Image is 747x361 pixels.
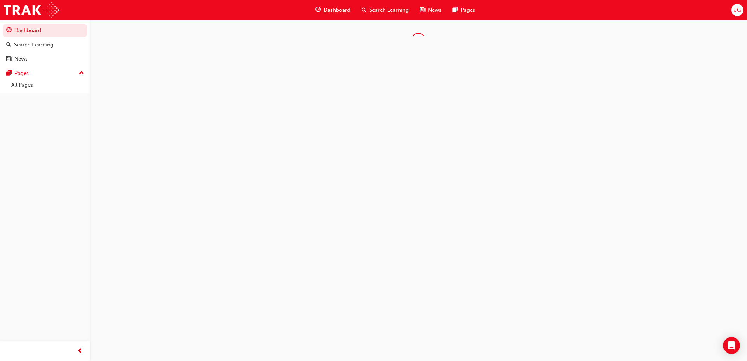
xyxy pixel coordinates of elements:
span: Dashboard [324,6,350,14]
span: news-icon [420,6,425,14]
a: Search Learning [3,38,87,51]
span: JG [734,6,741,14]
div: Pages [14,69,29,77]
span: news-icon [6,56,12,62]
span: pages-icon [453,6,458,14]
span: search-icon [362,6,366,14]
div: Open Intercom Messenger [723,337,740,354]
span: Pages [461,6,475,14]
a: pages-iconPages [447,3,481,17]
span: prev-icon [77,347,83,356]
button: DashboardSearch LearningNews [3,23,87,67]
a: news-iconNews [414,3,447,17]
span: search-icon [6,42,11,48]
span: Search Learning [369,6,409,14]
span: pages-icon [6,70,12,77]
a: guage-iconDashboard [310,3,356,17]
span: up-icon [79,69,84,78]
a: search-iconSearch Learning [356,3,414,17]
a: All Pages [8,80,87,90]
div: Search Learning [14,41,53,49]
button: Pages [3,67,87,80]
a: News [3,52,87,65]
span: guage-icon [6,27,12,34]
button: JG [731,4,743,16]
span: News [428,6,441,14]
span: guage-icon [315,6,321,14]
img: Trak [4,2,59,18]
a: Dashboard [3,24,87,37]
div: News [14,55,28,63]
